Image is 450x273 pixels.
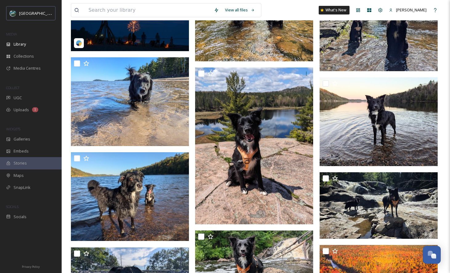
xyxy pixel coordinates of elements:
span: Collections [14,53,34,59]
img: uplogo-summer%20bg.jpg [10,10,16,16]
span: SnapLink [14,185,31,190]
span: [GEOGRAPHIC_DATA][US_STATE] [19,10,79,16]
img: ext_1753147120.51792_cavalieri0904@gmail.com-PXL_20241117_221203871~2.jpg [320,77,438,166]
img: ext_1753147121.823843_cavalieri0904@gmail.com-PXL_20240927_183636100.jpg [71,57,189,146]
a: View all files [222,4,258,16]
a: [PERSON_NAME] [386,4,430,16]
img: snapsea-logo.png [76,40,82,46]
a: What's New [319,6,350,14]
span: WIDGETS [6,127,20,131]
span: Embeds [14,148,29,154]
span: Uploads [14,107,29,113]
div: 1 [32,107,38,112]
span: Privacy Policy [22,265,40,269]
span: Galleries [14,136,30,142]
span: Socials [14,214,27,220]
span: Maps [14,173,24,178]
img: ext_1753147121.814717_cavalieri0904@gmail.com-PXL_20240517_165748193.jpg [195,67,313,224]
span: Stories [14,160,27,166]
img: ext_1753147119.695156_cavalieri0904@gmail.com-PXL_20240926_220722709~2.jpg [71,152,189,241]
input: Search your library [85,3,211,17]
span: UGC [14,95,22,101]
a: Privacy Policy [22,263,40,270]
button: Open Chat [423,246,441,264]
span: Media Centres [14,65,41,71]
img: ext_1753146754.254994_cavalieri0904@gmail.com-20250719_164411.jpg [320,172,438,239]
span: MEDIA [6,32,17,36]
span: SOCIALS [6,204,18,209]
span: [PERSON_NAME] [396,7,427,13]
span: COLLECT [6,85,19,90]
span: Library [14,41,26,47]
